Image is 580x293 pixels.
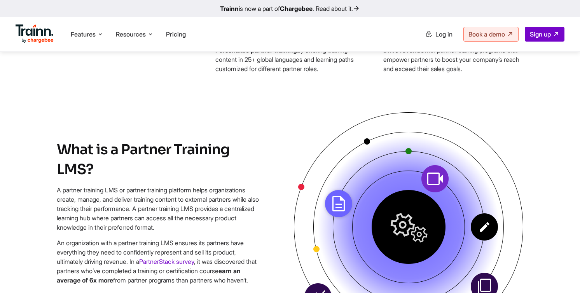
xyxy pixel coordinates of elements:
[116,30,146,38] span: Resources
[139,258,194,265] a: PartnerStack survey
[468,30,505,38] span: Book a demo
[57,238,261,285] p: An organization with a partner training LMS ensures its partners have everything they need to con...
[421,27,457,41] a: Log in
[530,30,551,38] span: Sign up
[16,24,54,43] img: Trainn Logo
[71,30,96,38] span: Features
[383,45,523,73] p: with partner training programs that empower partners to boost your company’s reach and exceed the...
[215,45,355,73] p: by offering training content in 25+ global languages and learning paths customized for different ...
[463,27,519,42] a: Book a demo
[525,27,564,42] a: Sign up
[220,5,239,12] b: Trainn
[57,140,261,179] h2: What is a Partner Training LMS?
[57,185,261,232] p: A partner training LMS or partner training platform helps organizations create, manage, and deliv...
[435,30,452,38] span: Log in
[166,30,186,38] a: Pricing
[541,256,580,293] iframe: Chat Widget
[280,5,313,12] b: Chargebee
